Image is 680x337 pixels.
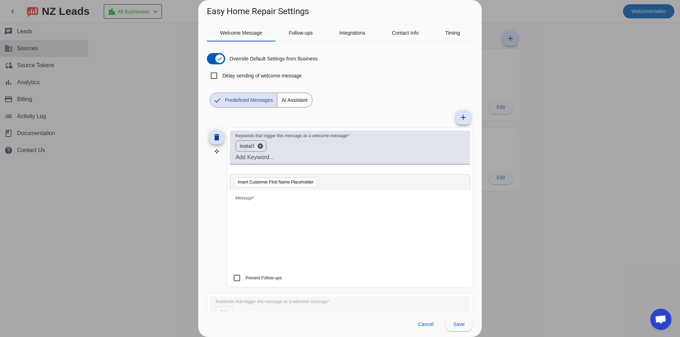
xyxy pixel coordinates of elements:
label: Prevent Follow-ups [244,274,282,281]
span: Save [453,321,465,327]
span: AI Assistant [277,93,312,107]
span: Follow-ups [289,30,313,35]
span: Welcome Message [220,30,262,35]
span: Integrations [339,30,365,35]
button: Save [445,317,473,331]
span: Contact Info [392,30,419,35]
mat-icon: delete [212,133,221,141]
h1: Easy Home Repair Settings [207,6,309,17]
label: Override Default Settings from Business [228,55,318,62]
mat-label: Keywords that trigger this message as a welcome message [216,300,328,304]
mat-label: Keywords that trigger this message as a welcome message [236,134,347,138]
mat-chip-grid: Enter keywords [236,139,464,153]
label: Delay sending of welcome message [221,72,302,79]
span: install [240,143,254,150]
button: Cancel [412,317,439,331]
span: Timing [445,30,460,35]
button: 'remove ' + word [254,143,266,149]
input: Add Keyword... [236,153,464,162]
span: Cancel [418,321,433,327]
mat-icon: add [459,113,467,122]
button: Insert Customer First Name Placeholder [234,178,317,187]
span: Predefined Messages [221,93,277,107]
div: Open chat [650,309,671,330]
